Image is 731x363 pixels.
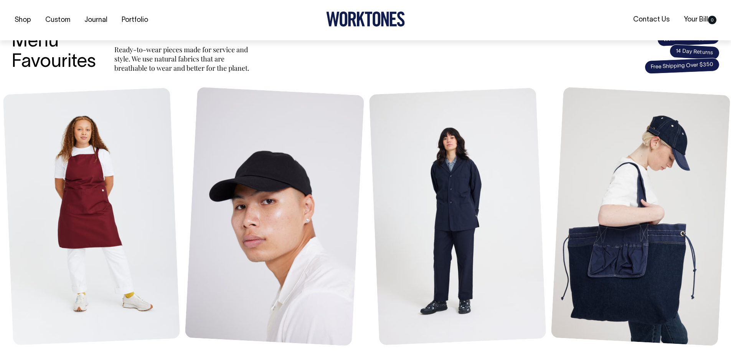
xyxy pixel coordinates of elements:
a: Contact Us [630,13,673,26]
a: Journal [81,14,111,27]
a: Portfolio [119,14,151,27]
img: Unstructured Blazer [369,88,546,345]
h3: Menu Favourites [12,32,96,73]
span: 0 [708,16,716,24]
img: Blank Dad Cap [185,87,365,346]
a: Custom [42,14,73,27]
img: Store Bag [551,87,731,346]
a: Shop [12,14,34,27]
p: Ready-to-wear pieces made for service and style. We use natural fabrics that are breathable to we... [114,45,252,73]
span: Free Shipping Over $350 [644,58,719,74]
a: Your Bill0 [681,13,719,26]
span: 14 Day Returns [669,44,720,60]
img: Mo Apron [3,88,180,345]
